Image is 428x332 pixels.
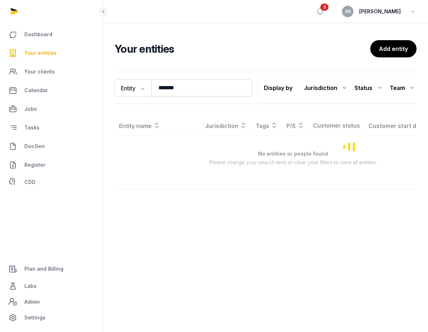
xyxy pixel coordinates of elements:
[6,82,97,99] a: Calendar
[6,100,97,118] a: Jobs
[264,82,293,94] p: Display by
[24,313,46,322] span: Settings
[115,79,151,96] button: Entity
[24,178,35,186] span: CDD
[24,49,57,57] span: Your entities
[6,295,97,309] a: Admin
[6,138,97,155] a: DocGen
[345,9,351,14] span: AB
[24,105,37,113] span: Jobs
[359,7,401,16] span: [PERSON_NAME]
[24,67,55,76] span: Your clients
[342,6,353,17] button: AB
[6,156,97,174] a: Register
[24,265,63,273] span: Plan and Billing
[6,63,97,80] a: Your clients
[390,82,417,94] div: Team
[115,42,370,55] h2: Your entities
[24,161,46,169] span: Register
[304,82,349,94] div: Jurisdiction
[6,119,97,136] a: Tasks
[320,4,329,11] span: 3
[6,26,97,43] a: Dashboard
[355,82,384,94] div: Status
[6,260,97,278] a: Plan and Billing
[24,123,39,132] span: Tasks
[24,86,48,95] span: Calendar
[6,175,97,189] a: CDD
[24,142,45,151] span: DocGen
[6,309,97,326] a: Settings
[6,278,97,295] a: Labs
[6,44,97,62] a: Your entities
[370,40,417,57] a: Add entity
[24,282,37,290] span: Labs
[24,30,52,39] span: Dashboard
[24,298,40,306] span: Admin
